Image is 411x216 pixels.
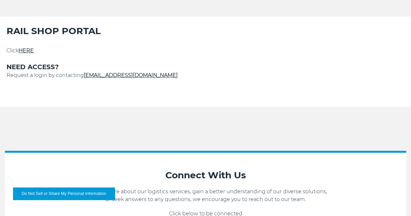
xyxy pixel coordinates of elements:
[84,72,178,78] a: [EMAIL_ADDRESS][DOMAIN_NAME]
[19,47,34,54] a: HERE
[6,47,405,55] p: Click
[6,71,405,79] p: Request a login by contacting
[6,62,405,71] h3: NEED ACCESS?
[13,187,115,200] button: Do Not Sell or Share My Personal Information
[6,25,405,37] h2: RAIL SHOP PORTAL
[11,169,400,181] h2: Connect With Us
[11,188,400,203] p: To learn more about our logistics services, gain a better understanding of our diverse solutions,...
